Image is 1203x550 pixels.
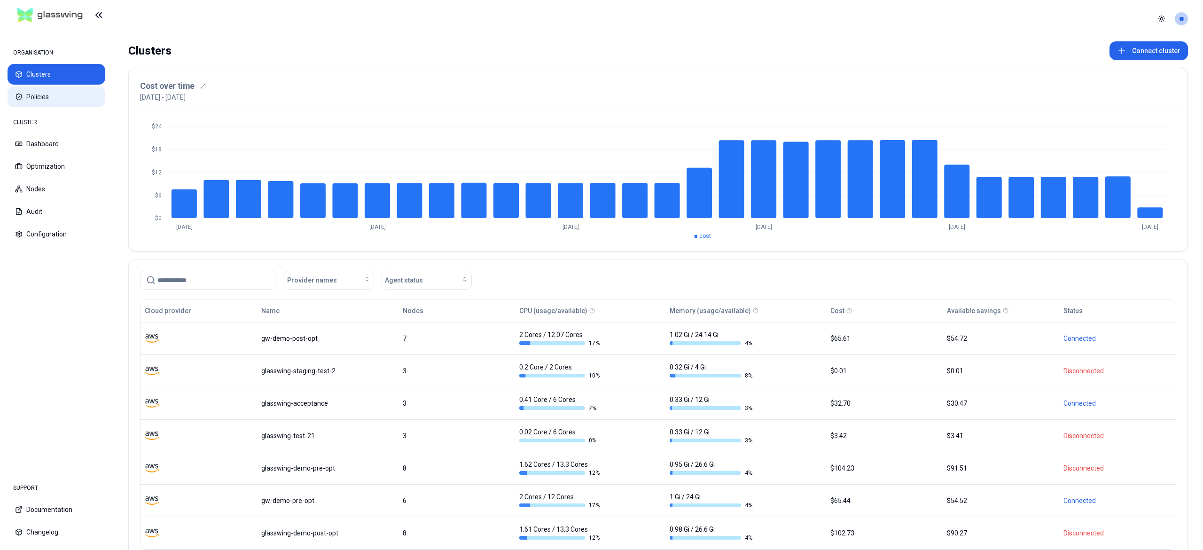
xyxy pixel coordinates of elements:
h3: Cost over time [140,79,195,93]
button: Provider names [284,271,374,290]
img: aws [145,364,159,378]
div: $54.52 [947,496,1055,505]
div: 0.33 Gi / 12 Gi [670,427,752,444]
div: $32.70 [830,399,938,408]
tspan: $24 [152,123,162,130]
img: aws [145,396,159,410]
div: $3.41 [947,431,1055,440]
button: Agent status [382,271,472,290]
button: Configuration [8,224,105,244]
button: Clusters [8,64,105,85]
img: aws [145,429,159,443]
div: 0.98 Gi / 26.6 Gi [670,525,752,542]
div: gw-demo-pre-opt [261,496,394,505]
div: 8 % [670,372,752,379]
div: $3.42 [830,431,938,440]
div: glasswing-demo-post-opt [261,528,394,538]
tspan: $6 [155,192,162,199]
tspan: [DATE] [756,224,772,230]
div: Disconnected [1063,464,1172,473]
div: Disconnected [1063,431,1172,440]
div: Disconnected [1063,528,1172,538]
button: Connect cluster [1109,41,1188,60]
div: 7 [403,334,511,343]
div: ORGANISATION [8,43,105,62]
div: 1.02 Gi / 24.14 Gi [670,330,752,347]
button: Nodes [8,179,105,199]
div: $102.73 [830,528,938,538]
div: $30.47 [947,399,1055,408]
img: GlassWing [14,4,86,26]
button: Audit [8,201,105,222]
div: 17 % [519,502,602,509]
div: 12 % [519,469,602,477]
div: 3 % [670,404,752,412]
div: $65.44 [830,496,938,505]
div: 7 % [519,404,602,412]
div: $54.72 [947,334,1055,343]
div: 2 Cores / 12.07 Cores [519,330,602,347]
span: Agent status [385,275,423,285]
tspan: $18 [152,146,162,153]
div: 4 % [670,502,752,509]
button: Optimization [8,156,105,177]
div: 0.2 Core / 2 Cores [519,362,602,379]
span: Provider names [287,275,337,285]
button: Available savings [947,301,1001,320]
div: Connected [1063,496,1172,505]
img: aws [145,526,159,540]
div: 1 Gi / 24 Gi [670,492,752,509]
div: SUPPORT [8,479,105,497]
div: $0.01 [947,366,1055,376]
div: Connected [1063,399,1172,408]
button: Policies [8,86,105,107]
img: aws [145,494,159,508]
tspan: [DATE] [562,224,579,230]
tspan: $12 [152,169,162,176]
div: CLUSTER [8,113,105,132]
div: 0.32 Gi / 4 Gi [670,362,752,379]
button: Documentation [8,499,105,520]
p: [DATE] - [DATE] [140,93,186,102]
div: glasswing-demo-pre-opt [261,464,394,473]
div: 0.33 Gi / 12 Gi [670,395,752,412]
div: Disconnected [1063,366,1172,376]
div: 3 [403,366,511,376]
div: 3 [403,431,511,440]
div: glasswing-test-21 [261,431,394,440]
div: 0.02 Core / 6 Cores [519,427,602,444]
div: 0 % [519,437,602,444]
tspan: [DATE] [176,224,193,230]
div: 4 % [670,339,752,347]
img: aws [145,461,159,475]
div: $90.27 [947,528,1055,538]
div: glasswing-acceptance [261,399,394,408]
button: Changelog [8,522,105,542]
button: Name [261,301,280,320]
div: 4 % [670,469,752,477]
div: 2 Cores / 12 Cores [519,492,602,509]
div: gw-demo-post-opt [261,334,394,343]
tspan: [DATE] [1142,224,1158,230]
div: 3 % [670,437,752,444]
div: $91.51 [947,464,1055,473]
div: $104.23 [830,464,938,473]
div: 8 [403,464,511,473]
div: 3 [403,399,511,408]
div: 1.61 Cores / 13.3 Cores [519,525,602,542]
div: 6 [403,496,511,505]
div: 8 [403,528,511,538]
div: 4 % [670,534,752,542]
div: Connected [1063,334,1172,343]
div: 1.62 Cores / 13.3 Cores [519,460,602,477]
button: Cloud provider [145,301,191,320]
div: 17 % [519,339,602,347]
div: 0.41 Core / 6 Cores [519,395,602,412]
button: Nodes [403,301,423,320]
tspan: [DATE] [369,224,386,230]
button: Dashboard [8,134,105,154]
div: Clusters [128,41,172,60]
button: CPU (usage/available) [519,301,587,320]
div: $0.01 [830,366,938,376]
div: 10 % [519,372,602,379]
